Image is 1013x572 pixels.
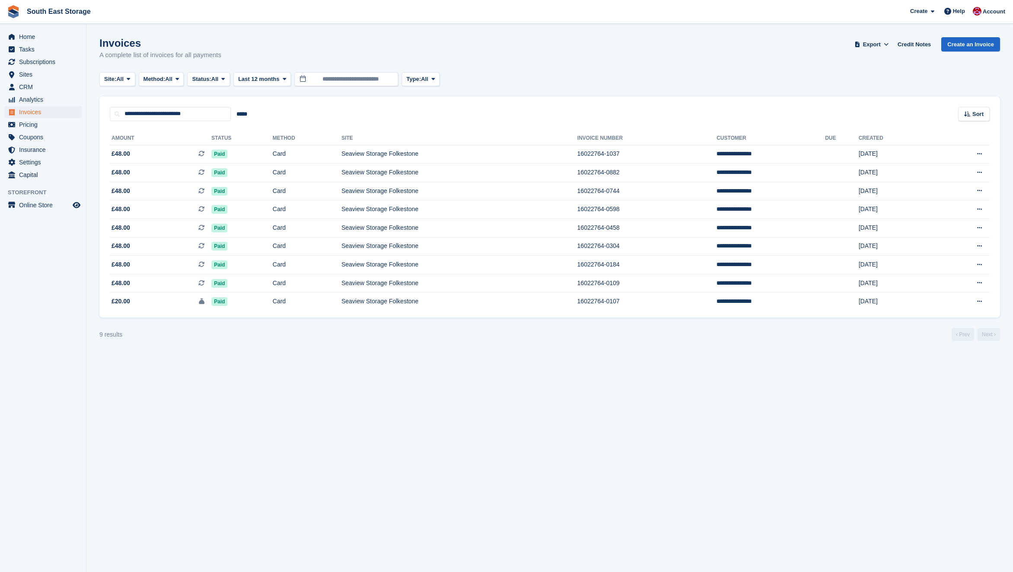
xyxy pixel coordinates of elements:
a: menu [4,199,82,211]
span: Insurance [19,144,71,156]
span: Method: [144,75,166,84]
a: Credit Notes [894,37,934,51]
td: [DATE] [859,182,934,200]
th: Status [211,132,272,145]
span: £48.00 [112,223,130,232]
a: menu [4,156,82,168]
td: Card [273,256,342,274]
button: Export [853,37,891,51]
td: [DATE] [859,200,934,219]
td: Card [273,164,342,182]
th: Amount [110,132,211,145]
td: Seaview Storage Folkestone [342,292,577,311]
td: Card [273,292,342,311]
span: Paid [211,187,227,196]
span: £48.00 [112,186,130,196]
div: 9 results [99,330,122,339]
span: Site: [104,75,116,84]
span: Type: [406,75,421,84]
nav: Page [950,328,1002,341]
span: Sort [972,110,984,119]
td: 16022764-0458 [577,219,716,238]
span: Paid [211,279,227,288]
td: [DATE] [859,219,934,238]
th: Invoice Number [577,132,716,145]
span: £48.00 [112,149,130,158]
td: 16022764-0598 [577,200,716,219]
td: [DATE] [859,164,934,182]
td: [DATE] [859,274,934,292]
span: £48.00 [112,241,130,251]
td: Seaview Storage Folkestone [342,219,577,238]
span: £20.00 [112,297,130,306]
span: Paid [211,224,227,232]
td: 16022764-0184 [577,256,716,274]
span: Status: [192,75,211,84]
td: Seaview Storage Folkestone [342,164,577,182]
a: menu [4,68,82,80]
img: stora-icon-8386f47178a22dfd0bd8f6a31ec36ba5ce8667c1dd55bd0f319d3a0aa187defe.svg [7,5,20,18]
span: Export [863,40,881,49]
button: Method: All [139,72,184,87]
span: £48.00 [112,260,130,269]
img: Roger Norris [973,7,981,16]
span: Settings [19,156,71,168]
td: 16022764-0882 [577,164,716,182]
a: Create an Invoice [941,37,1000,51]
span: Sites [19,68,71,80]
a: menu [4,93,82,106]
td: 16022764-0107 [577,292,716,311]
a: menu [4,43,82,55]
span: Paid [211,205,227,214]
span: Create [910,7,927,16]
td: Card [273,219,342,238]
span: Account [983,7,1005,16]
td: Seaview Storage Folkestone [342,237,577,256]
th: Customer [716,132,825,145]
button: Status: All [187,72,230,87]
button: Type: All [402,72,440,87]
th: Method [273,132,342,145]
span: Online Store [19,199,71,211]
span: £48.00 [112,168,130,177]
span: Paid [211,242,227,251]
button: Site: All [99,72,135,87]
span: Storefront [8,188,86,197]
span: Invoices [19,106,71,118]
td: Seaview Storage Folkestone [342,274,577,292]
td: 16022764-0109 [577,274,716,292]
span: Analytics [19,93,71,106]
span: Capital [19,169,71,181]
td: Seaview Storage Folkestone [342,256,577,274]
td: 16022764-0744 [577,182,716,200]
a: menu [4,169,82,181]
span: All [421,75,428,84]
td: [DATE] [859,145,934,164]
span: Paid [211,150,227,158]
span: Help [953,7,965,16]
span: Pricing [19,119,71,131]
p: A complete list of invoices for all payments [99,50,221,60]
td: Card [273,145,342,164]
th: Due [825,132,859,145]
span: £48.00 [112,205,130,214]
a: menu [4,106,82,118]
span: All [116,75,124,84]
td: Card [273,182,342,200]
th: Created [859,132,934,145]
span: £48.00 [112,279,130,288]
td: Card [273,274,342,292]
a: menu [4,81,82,93]
a: menu [4,144,82,156]
td: [DATE] [859,256,934,274]
span: Paid [211,297,227,306]
a: South East Storage [23,4,94,19]
td: Seaview Storage Folkestone [342,182,577,200]
span: Paid [211,260,227,269]
th: Site [342,132,577,145]
td: [DATE] [859,237,934,256]
span: All [165,75,173,84]
span: Home [19,31,71,43]
span: Subscriptions [19,56,71,68]
a: menu [4,119,82,131]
